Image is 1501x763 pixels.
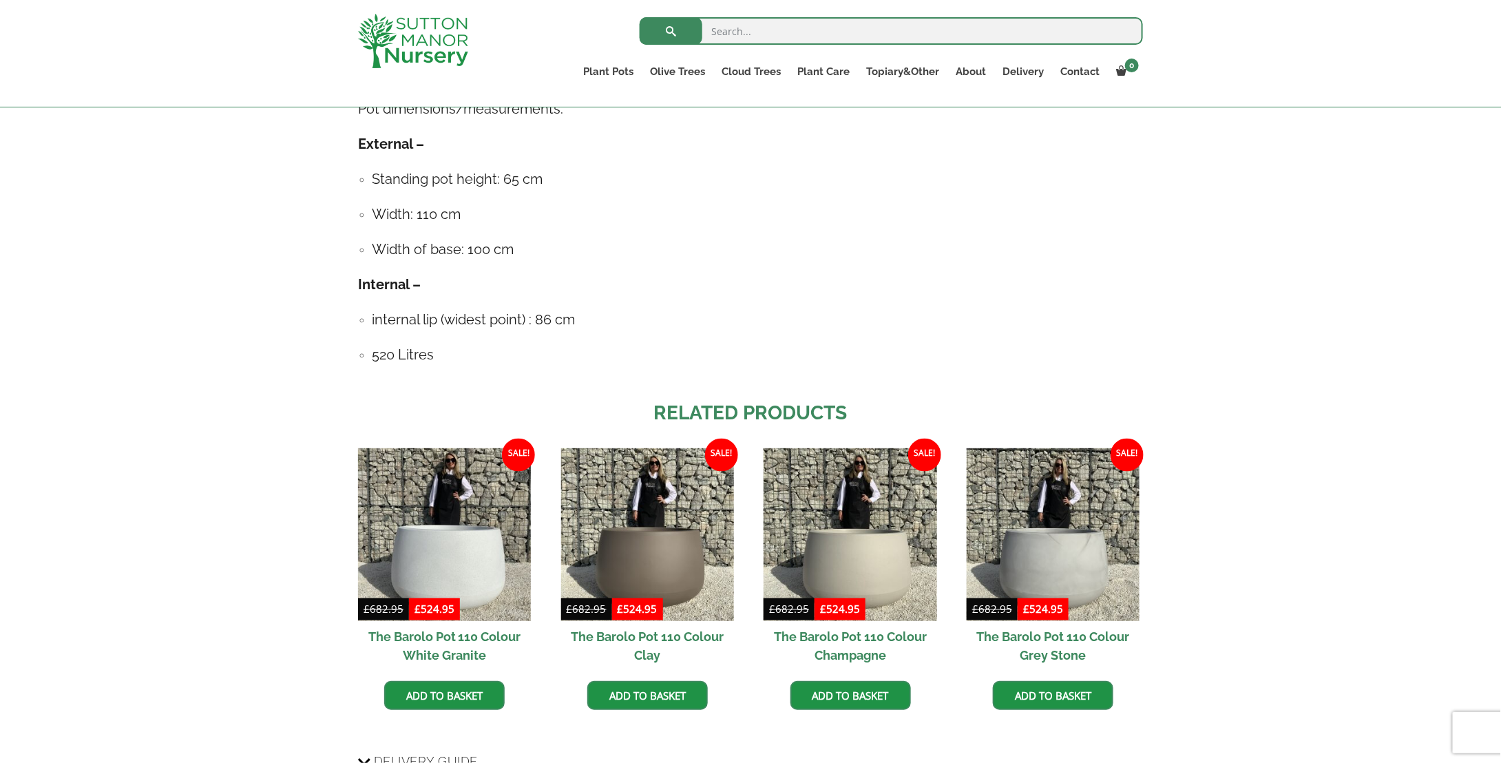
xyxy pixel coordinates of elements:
h2: The Barolo Pot 110 Colour Clay [561,621,734,671]
a: Sale! The Barolo Pot 110 Colour Grey Stone [967,448,1140,671]
a: Add to basket: “The Barolo Pot 110 Colour Champagne” [790,681,911,710]
a: 0 [1108,62,1143,81]
span: Sale! [1111,439,1144,472]
span: £ [618,603,624,616]
h4: Standing pot height: 65 cm [372,169,1143,190]
bdi: 682.95 [567,603,607,616]
bdi: 682.95 [364,603,403,616]
span: £ [414,603,421,616]
bdi: 524.95 [414,603,454,616]
bdi: 524.95 [618,603,658,616]
a: Sale! The Barolo Pot 110 Colour White Granite [358,448,531,671]
a: About [947,62,994,81]
a: Add to basket: “The Barolo Pot 110 Colour White Granite” [384,681,505,710]
h4: internal lip (widest point) : 86 cm [372,309,1143,331]
h4: Width: 110 cm [372,204,1143,225]
span: £ [567,603,573,616]
span: £ [769,603,775,616]
a: Plant Care [789,62,858,81]
h4: Pot dimensions/measurements: [358,98,1143,120]
h4: 520 Litres [372,344,1143,366]
a: Contact [1052,62,1108,81]
span: £ [820,603,826,616]
a: Olive Trees [642,62,713,81]
a: Sale! The Barolo Pot 110 Colour Clay [561,448,734,671]
a: Cloud Trees [713,62,789,81]
img: The Barolo Pot 110 Colour Grey Stone [967,448,1140,621]
img: The Barolo Pot 110 Colour White Granite [358,448,531,621]
span: 0 [1125,59,1139,72]
bdi: 682.95 [769,603,809,616]
a: Plant Pots [575,62,642,81]
span: £ [972,603,978,616]
h2: The Barolo Pot 110 Colour Champagne [764,621,936,671]
input: Search... [640,17,1143,45]
bdi: 682.95 [972,603,1012,616]
img: logo [358,14,468,68]
bdi: 524.95 [1023,603,1063,616]
h2: The Barolo Pot 110 Colour Grey Stone [967,621,1140,671]
a: Add to basket: “The Barolo Pot 110 Colour Grey Stone” [993,681,1113,710]
strong: External – [358,136,424,152]
a: Topiary&Other [858,62,947,81]
span: £ [1023,603,1029,616]
strong: Internal – [358,276,421,293]
h4: Width of base: 100 cm [372,239,1143,260]
h2: Related products [358,399,1143,428]
a: Delivery [994,62,1052,81]
a: Sale! The Barolo Pot 110 Colour Champagne [764,448,936,671]
img: The Barolo Pot 110 Colour Clay [561,448,734,621]
h2: The Barolo Pot 110 Colour White Granite [358,621,531,671]
bdi: 524.95 [820,603,860,616]
span: Sale! [705,439,738,472]
a: Add to basket: “The Barolo Pot 110 Colour Clay” [587,681,708,710]
span: £ [364,603,370,616]
img: The Barolo Pot 110 Colour Champagne [764,448,936,621]
span: Sale! [502,439,535,472]
span: Sale! [908,439,941,472]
